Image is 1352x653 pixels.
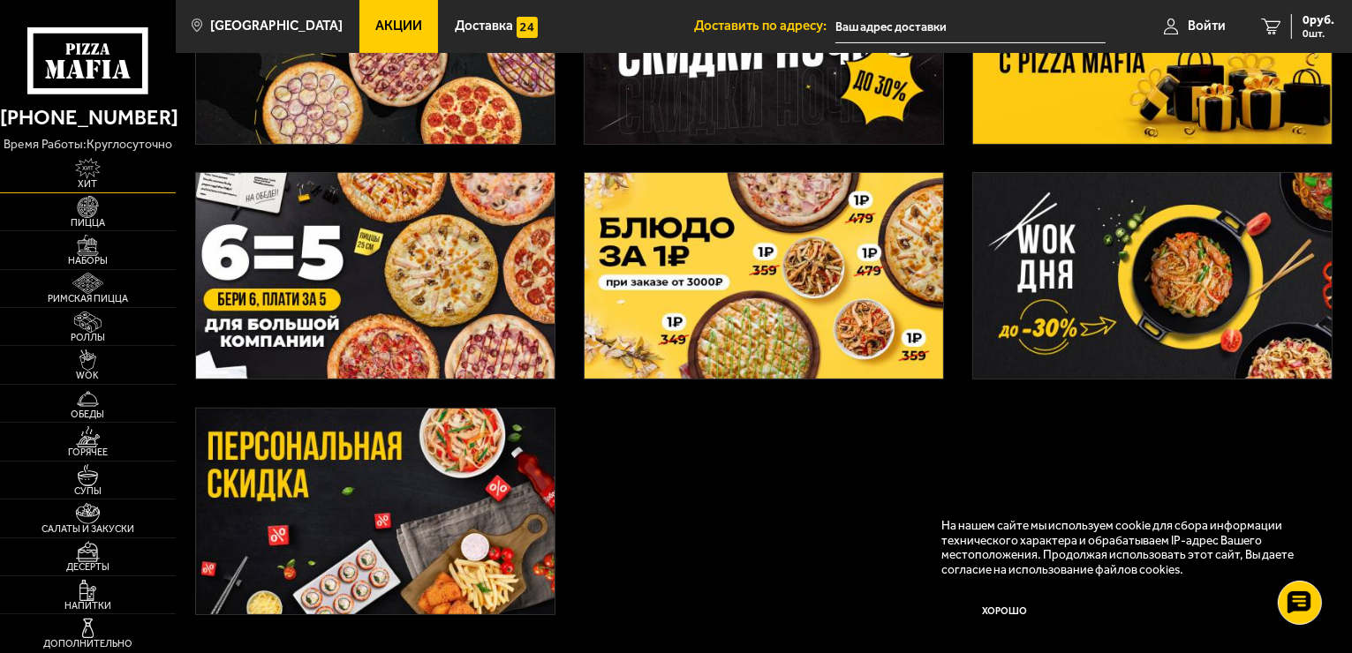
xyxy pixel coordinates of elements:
[941,518,1308,576] p: На нашем сайте мы используем cookie для сбора информации технического характера и обрабатываем IP...
[1303,28,1334,39] span: 0 шт.
[1303,14,1334,26] span: 0 руб.
[375,19,422,33] span: Акции
[694,19,835,33] span: Доставить по адресу:
[835,11,1106,43] input: Ваш адрес доставки
[455,19,513,33] span: Доставка
[1188,19,1226,33] span: Войти
[517,17,538,38] img: 15daf4d41897b9f0e9f617042186c801.svg
[941,590,1069,633] button: Хорошо
[210,19,343,33] span: [GEOGRAPHIC_DATA]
